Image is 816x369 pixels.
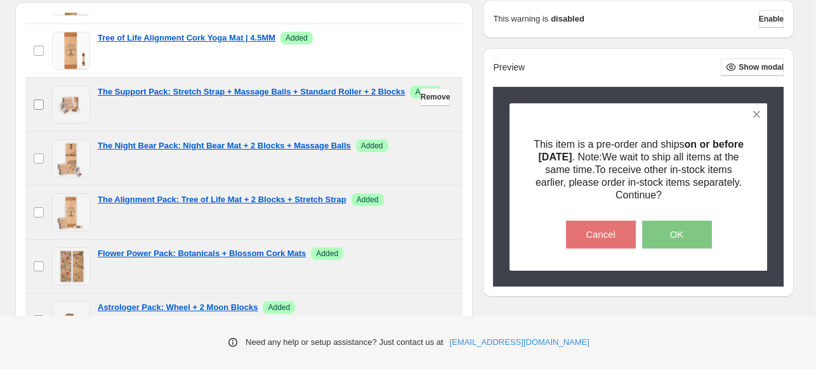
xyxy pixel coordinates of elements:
button: Cancel [566,221,636,249]
img: Tree of Life Alignment Cork Yoga Mat | 4.5MM [52,32,90,70]
strong: on or before [DATE] [539,139,744,162]
span: Added [361,141,383,151]
a: [EMAIL_ADDRESS][DOMAIN_NAME] [450,336,589,349]
a: Flower Power Pack: Botanicals + Blossom Cork Mats [98,247,306,260]
button: OK [642,221,712,249]
span: . Note: [572,152,602,162]
strong: disabled [551,13,584,25]
a: The Alignment Pack: Tree of Life Mat + 2 Blocks + Stretch Strap [98,193,346,206]
span: We wait to ship all items at the same time. [545,152,739,175]
button: Remove [421,88,451,106]
a: Astrologer Pack: Wheel + 2 Moon Blocks [98,301,258,314]
span: Enable [759,14,784,24]
span: Added [316,249,338,259]
span: To receive other in-stock items earlier, please order in-stock items separately. Continue? [536,164,742,200]
button: Show modal [721,58,784,76]
img: Astrologer Pack: Wheel + 2 Moon Blocks [52,301,90,339]
h2: Preview [493,62,525,73]
span: Added [415,87,437,97]
span: This item is a pre-order and ships [534,139,684,150]
a: The Night Bear Pack: Night Bear Mat + 2 Blocks + Massage Balls [98,139,351,152]
p: This warning is [493,13,548,25]
a: The Support Pack: Stretch Strap + Massage Balls + Standard Roller + 2 Blocks [98,86,405,98]
a: Tree of Life Alignment Cork Yoga Mat | 4.5MM [98,32,275,44]
span: Added [286,33,308,43]
img: The Night Bear Pack: Night Bear Mat + 2 Blocks + Massage Balls [52,139,90,178]
img: The Support Pack: Stretch Strap + Massage Balls + Standard Roller + 2 Blocks [52,86,90,124]
span: Added [357,195,379,205]
img: The Alignment Pack: Tree of Life Mat + 2 Blocks + Stretch Strap [52,193,90,231]
span: Added [268,302,290,313]
span: Show modal [739,62,784,72]
button: Enable [759,10,784,28]
span: Remove [421,92,451,102]
img: Flower Power Pack: Botanicals + Blossom Cork Mats [52,247,90,285]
